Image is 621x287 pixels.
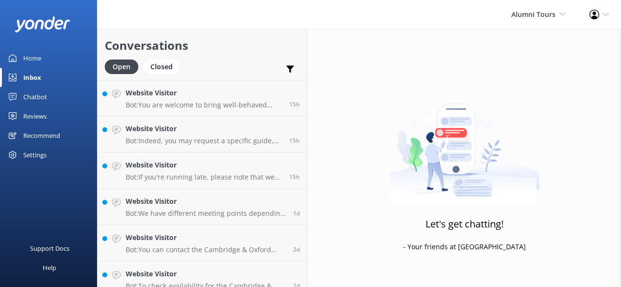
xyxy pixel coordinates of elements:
[390,83,539,204] img: artwork of a man stealing a conversation from at giant smartphone
[98,80,307,116] a: Website VisitorBot:You are welcome to bring well-behaved dogs on our punting tours. However, dogs...
[143,61,185,72] a: Closed
[293,209,300,217] span: Oct 08 2025 11:34am (UTC +01:00) Europe/Dublin
[126,101,282,109] p: Bot: You are welcome to bring well-behaved dogs on our punting tours. However, dogs are not allow...
[126,269,286,279] h4: Website Visitor
[289,173,300,181] span: Oct 08 2025 09:46pm (UTC +01:00) Europe/Dublin
[105,61,143,72] a: Open
[511,10,556,19] span: Alumni Tours
[126,232,286,243] h4: Website Visitor
[293,245,300,254] span: Oct 07 2025 01:10pm (UTC +01:00) Europe/Dublin
[98,189,307,225] a: Website VisitorBot:We have different meeting points depending on your tour: - Cambridge Walking T...
[126,173,282,181] p: Bot: If you're running late, please note that we don’t offer refunds for missed tours. It's impor...
[289,136,300,145] span: Oct 08 2025 09:49pm (UTC +01:00) Europe/Dublin
[126,196,286,207] h4: Website Visitor
[289,100,300,108] span: Oct 08 2025 09:50pm (UTC +01:00) Europe/Dublin
[126,160,282,170] h4: Website Visitor
[126,209,286,218] p: Bot: We have different meeting points depending on your tour: - Cambridge Walking Tour: Front ent...
[23,87,47,106] div: Chatbot
[126,88,282,98] h4: Website Visitor
[105,36,300,55] h2: Conversations
[126,123,282,134] h4: Website Visitor
[98,116,307,152] a: Website VisitorBot:Indeed, you may request a specific guide, and even one who speaks your preferr...
[98,225,307,261] a: Website VisitorBot:You can contact the Cambridge & Oxford Alumni Tours team at +441223 787270, or...
[43,258,56,277] div: Help
[126,245,286,254] p: Bot: You can contact the Cambridge & Oxford Alumni Tours team at +441223 787270, or by emailing [...
[23,126,60,145] div: Recommend
[403,242,526,252] p: - Your friends at [GEOGRAPHIC_DATA]
[23,145,47,165] div: Settings
[126,136,282,145] p: Bot: Indeed, you may request a specific guide, and even one who speaks your preferred language.
[425,216,504,232] h3: Let's get chatting!
[105,60,138,74] div: Open
[15,16,70,32] img: yonder-white-logo.png
[30,239,69,258] div: Support Docs
[143,60,180,74] div: Closed
[23,68,41,87] div: Inbox
[23,106,47,126] div: Reviews
[23,48,41,68] div: Home
[98,152,307,189] a: Website VisitorBot:If you're running late, please note that we don’t offer refunds for missed tou...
